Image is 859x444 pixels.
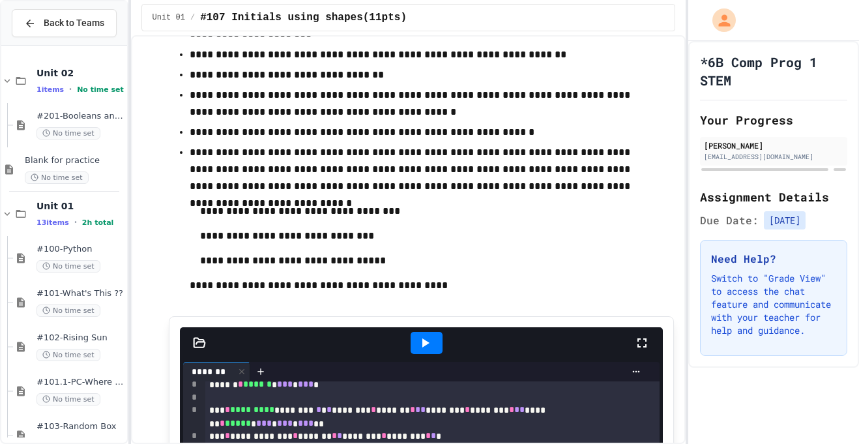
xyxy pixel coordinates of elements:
p: Switch to "Grade View" to access the chat feature and communicate with your teacher for help and ... [711,272,836,337]
span: 2h total [82,218,114,227]
div: [EMAIL_ADDRESS][DOMAIN_NAME] [704,152,843,162]
button: Back to Teams [12,9,117,37]
span: No time set [36,127,100,140]
span: No time set [25,171,89,184]
span: 1 items [36,85,64,94]
span: No time set [36,260,100,273]
span: #103-Random Box [36,421,124,432]
h1: *6B Comp Prog 1 STEM [700,53,847,89]
div: My Account [699,5,739,35]
span: No time set [36,304,100,317]
span: #101-What's This ?? [36,288,124,299]
span: Blank for practice [25,155,124,166]
span: #107 Initials using shapes(11pts) [200,10,407,25]
span: 13 items [36,218,69,227]
h2: Assignment Details [700,188,847,206]
span: Back to Teams [44,16,104,30]
span: No time set [36,349,100,361]
span: #201-Booleans and Buttons(7pts) [36,111,124,122]
div: [PERSON_NAME] [704,140,843,151]
span: / [190,12,195,23]
span: No time set [36,393,100,406]
span: Due Date: [700,213,759,228]
span: • [74,217,77,228]
span: [DATE] [764,211,806,229]
h3: Need Help? [711,251,836,267]
span: Unit 01 [153,12,185,23]
h2: Your Progress [700,111,847,129]
span: No time set [77,85,124,94]
span: Unit 02 [36,67,124,79]
span: #102-Rising Sun [36,333,124,344]
span: #100-Python [36,244,124,255]
span: • [69,84,72,95]
span: #101.1-PC-Where am I? [36,377,124,388]
span: Unit 01 [36,200,124,212]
